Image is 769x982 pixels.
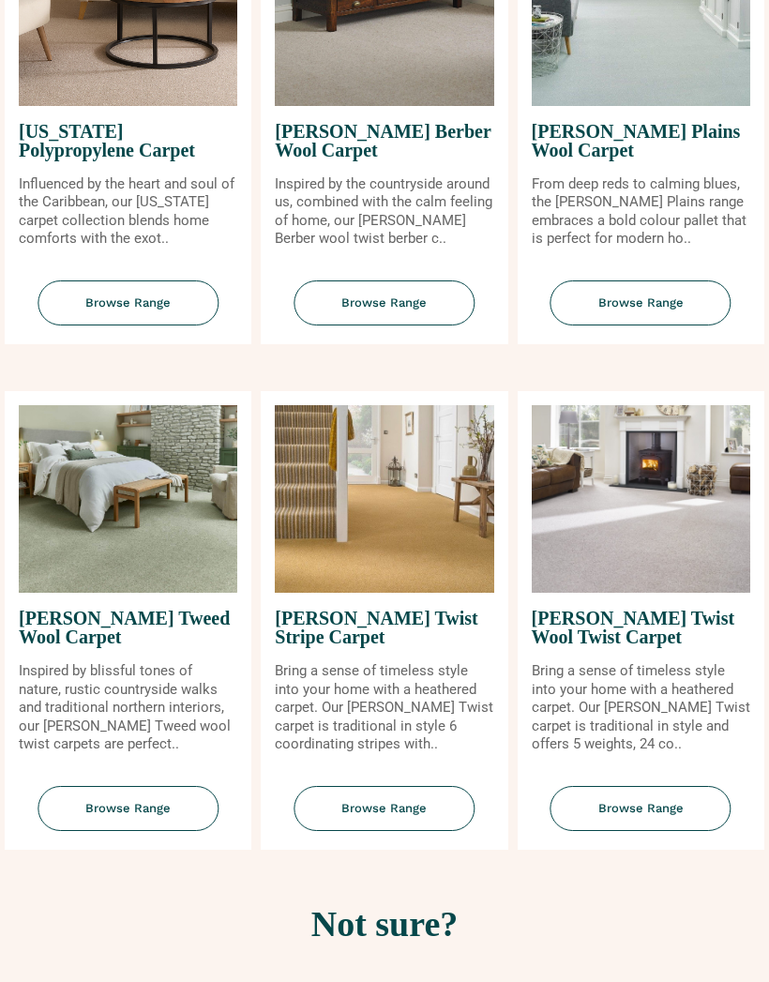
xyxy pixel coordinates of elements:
[275,663,493,755] p: Bring a sense of timeless style into your home with a heathered carpet. Our [PERSON_NAME] Twist c...
[261,281,507,346] a: Browse Range
[518,787,764,852] a: Browse Range
[19,663,237,755] p: Inspired by blissful tones of nature, rustic countryside walks and traditional northern interiors...
[532,406,750,594] img: Tomkinson Twist Wool Twist Carpet
[38,787,219,833] span: Browse Range
[9,907,760,943] h2: Not sure?
[261,787,507,852] a: Browse Range
[532,594,750,663] span: [PERSON_NAME] Twist Wool Twist Carpet
[518,281,764,346] a: Browse Range
[275,594,493,663] span: [PERSON_NAME] Twist Stripe Carpet
[275,406,493,594] img: Tomkinson Twist Stripe Carpet
[532,176,750,249] p: From deep reds to calming blues, the [PERSON_NAME] Plains range embraces a bold colour pallet tha...
[294,787,475,833] span: Browse Range
[19,594,237,663] span: [PERSON_NAME] Tweed Wool Carpet
[294,281,475,327] span: Browse Range
[532,663,750,755] p: Bring a sense of timeless style into your home with a heathered carpet. Our [PERSON_NAME] Twist c...
[5,787,251,852] a: Browse Range
[275,176,493,249] p: Inspired by the countryside around us, combined with the calm feeling of home, our [PERSON_NAME] ...
[275,107,493,176] span: [PERSON_NAME] Berber Wool Carpet
[38,281,219,327] span: Browse Range
[5,281,251,346] a: Browse Range
[19,107,237,176] span: [US_STATE] Polypropylene Carpet
[550,787,731,833] span: Browse Range
[532,107,750,176] span: [PERSON_NAME] Plains Wool Carpet
[19,176,237,249] p: Influenced by the heart and soul of the Caribbean, our [US_STATE] carpet collection blends home c...
[19,406,237,594] img: Tomkinson Tweed Wool Carpet
[550,281,731,327] span: Browse Range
